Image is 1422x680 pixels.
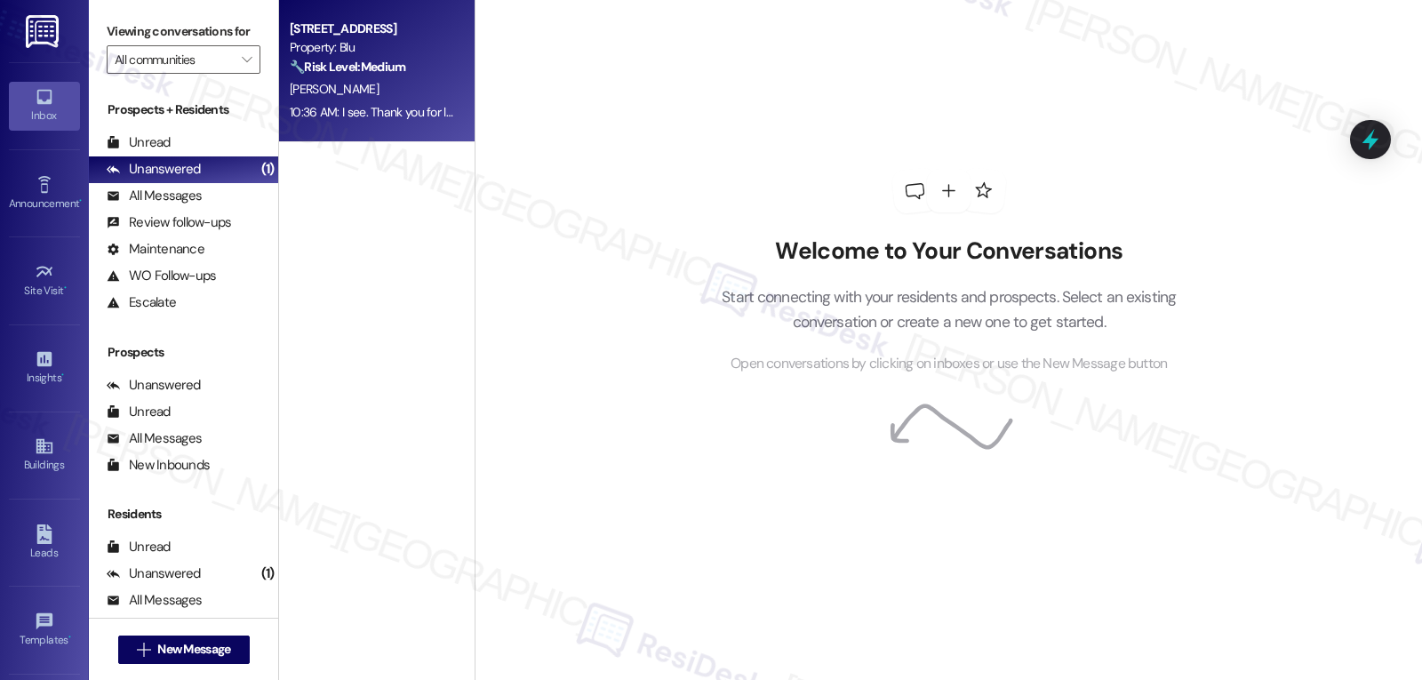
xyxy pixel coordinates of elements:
[107,160,201,179] div: Unanswered
[107,564,201,583] div: Unanswered
[115,45,232,74] input: All communities
[290,38,454,57] div: Property: Blu
[290,81,379,97] span: [PERSON_NAME]
[9,82,80,130] a: Inbox
[257,560,279,588] div: (1)
[242,52,252,67] i: 
[89,343,278,362] div: Prospects
[290,20,454,38] div: [STREET_ADDRESS]
[118,636,250,664] button: New Message
[107,376,201,395] div: Unanswered
[68,631,71,644] span: •
[731,353,1167,375] span: Open conversations by clicking on inboxes or use the New Message button
[107,133,171,152] div: Unread
[107,429,202,448] div: All Messages
[107,538,171,556] div: Unread
[89,505,278,524] div: Residents
[107,240,204,259] div: Maintenance
[61,369,64,381] span: •
[157,640,230,659] span: New Message
[107,456,210,475] div: New Inbounds
[257,156,279,183] div: (1)
[26,15,62,48] img: ResiDesk Logo
[9,257,80,305] a: Site Visit •
[9,431,80,479] a: Buildings
[79,195,82,207] span: •
[107,213,231,232] div: Review follow-ups
[107,267,216,285] div: WO Follow-ups
[64,282,67,294] span: •
[107,591,202,610] div: All Messages
[107,403,171,421] div: Unread
[9,344,80,392] a: Insights •
[9,606,80,654] a: Templates •
[695,237,1203,266] h2: Welcome to Your Conversations
[695,284,1203,335] p: Start connecting with your residents and prospects. Select an existing conversation or create a n...
[89,100,278,119] div: Prospects + Residents
[107,187,202,205] div: All Messages
[137,643,150,657] i: 
[9,519,80,567] a: Leads
[107,293,176,312] div: Escalate
[107,18,260,45] label: Viewing conversations for
[290,59,405,75] strong: 🔧 Risk Level: Medium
